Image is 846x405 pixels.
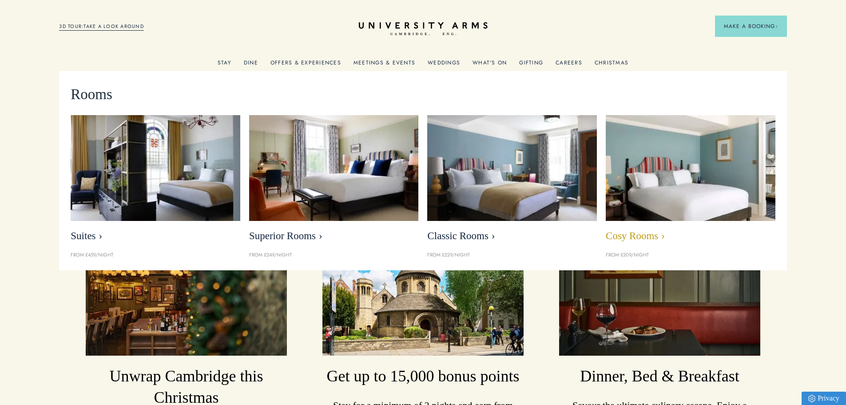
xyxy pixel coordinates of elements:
[775,25,778,28] img: Arrow icon
[359,22,488,36] a: Home
[71,115,240,247] a: image-21e87f5add22128270780cf7737b92e839d7d65d-400x250-jpg Suites
[556,60,582,71] a: Careers
[71,115,240,221] img: image-21e87f5add22128270780cf7737b92e839d7d65d-400x250-jpg
[715,16,787,37] button: Make a BookingArrow icon
[427,230,597,242] span: Classic Rooms
[802,392,846,405] a: Privacy
[71,251,240,259] p: From £459/night
[427,251,597,259] p: From £229/night
[428,60,460,71] a: Weddings
[473,60,507,71] a: What's On
[353,60,415,71] a: Meetings & Events
[322,221,523,356] img: image-a169143ac3192f8fe22129d7686b8569f7c1e8bc-2500x1667-jpg
[322,366,523,387] h3: Get up to 15,000 bonus points
[724,22,778,30] span: Make a Booking
[249,115,419,221] img: image-5bdf0f703dacc765be5ca7f9d527278f30b65e65-400x250-jpg
[218,60,231,71] a: Stay
[593,107,788,229] img: image-0c4e569bfe2498b75de12d7d88bf10a1f5f839d4-400x250-jpg
[427,115,597,247] a: image-7eccef6fe4fe90343db89eb79f703814c40db8b4-400x250-jpg Classic Rooms
[71,230,240,242] span: Suites
[595,60,628,71] a: Christmas
[808,395,815,402] img: Privacy
[59,23,144,31] a: 3D TOUR:TAKE A LOOK AROUND
[249,230,419,242] span: Superior Rooms
[606,230,775,242] span: Cosy Rooms
[559,366,760,387] h3: Dinner, Bed & Breakfast
[244,60,258,71] a: Dine
[427,115,597,221] img: image-7eccef6fe4fe90343db89eb79f703814c40db8b4-400x250-jpg
[86,221,286,356] img: image-8c003cf989d0ef1515925c9ae6c58a0350393050-2500x1667-jpg
[270,60,341,71] a: Offers & Experiences
[71,83,112,106] span: Rooms
[249,251,419,259] p: From £249/night
[519,60,543,71] a: Gifting
[249,115,419,247] a: image-5bdf0f703dacc765be5ca7f9d527278f30b65e65-400x250-jpg Superior Rooms
[606,251,775,259] p: From £209/night
[606,115,775,247] a: image-0c4e569bfe2498b75de12d7d88bf10a1f5f839d4-400x250-jpg Cosy Rooms
[559,221,760,356] img: image-a84cd6be42fa7fc105742933f10646be5f14c709-3000x2000-jpg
